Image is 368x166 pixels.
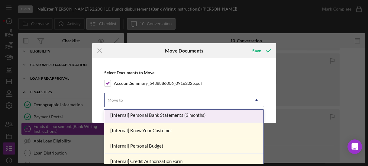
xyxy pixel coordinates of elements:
[104,123,263,138] div: [Internal] Know Your Customer
[104,107,263,123] div: [Internal] Personal Bank Statements (3 months)
[347,139,362,154] div: Open Intercom Messenger
[246,45,276,57] button: Save
[252,45,261,57] div: Save
[104,138,263,154] div: [Internal] Personal Budget
[165,48,203,53] h6: Move Documents
[114,80,202,86] label: AccountSummary_5488886006_09162025.pdf
[104,70,154,75] b: Select Documents to Move
[108,98,123,103] div: Move to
